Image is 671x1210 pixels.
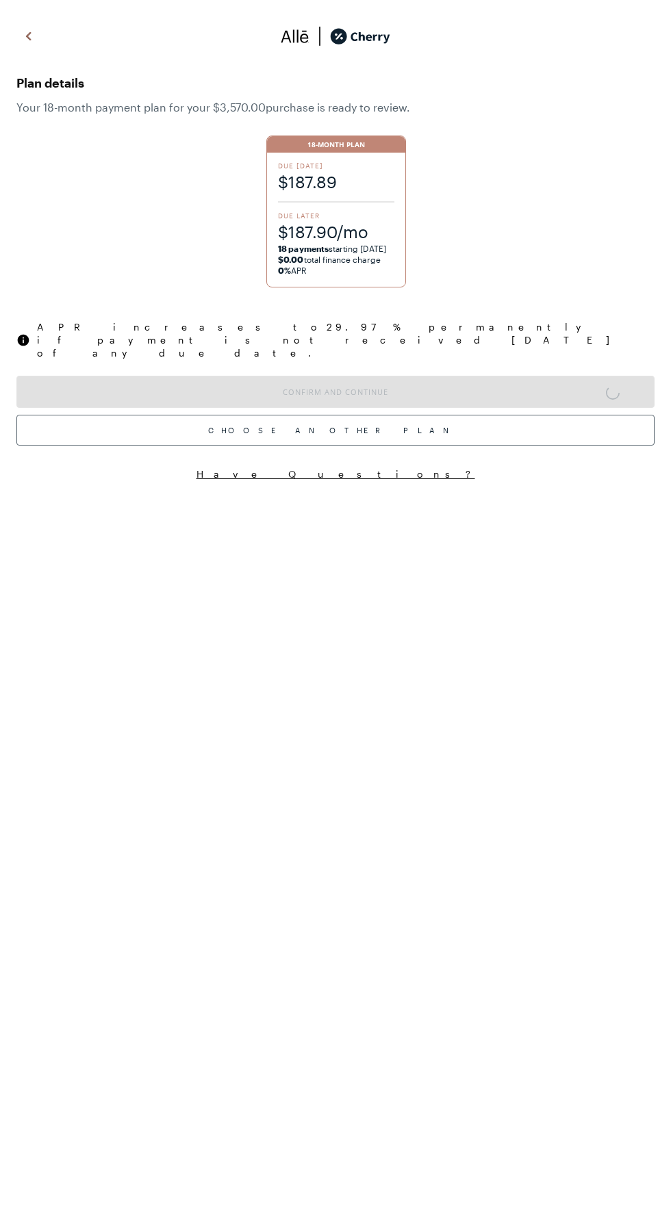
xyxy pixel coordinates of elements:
[16,333,30,347] img: svg%3e
[281,26,309,47] img: svg%3e
[278,244,329,253] strong: 18 payments
[37,320,655,359] span: APR increases to 29.97 % permanently if payment is not received [DATE] of any due date.
[16,467,655,480] button: Have Questions?
[16,101,655,114] span: Your 18 -month payment plan for your $3,570.00 purchase is ready to review.
[278,266,307,275] span: APR
[16,415,655,446] div: Choose Another Plan
[21,26,37,47] img: svg%3e
[330,26,390,47] img: cherry_black_logo-DrOE_MJI.svg
[267,136,405,153] div: 18-Month Plan
[278,220,394,243] span: $187.90/mo
[278,255,303,264] strong: $0.00
[278,266,291,275] strong: 0%
[309,26,330,47] img: svg%3e
[278,211,394,220] span: Due Later
[278,161,394,170] span: Due [DATE]
[278,255,381,264] span: total finance charge
[278,244,386,253] span: starting [DATE]
[278,170,394,193] span: $187.89
[16,72,655,94] span: Plan details
[16,376,655,408] button: Confirm and Continue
